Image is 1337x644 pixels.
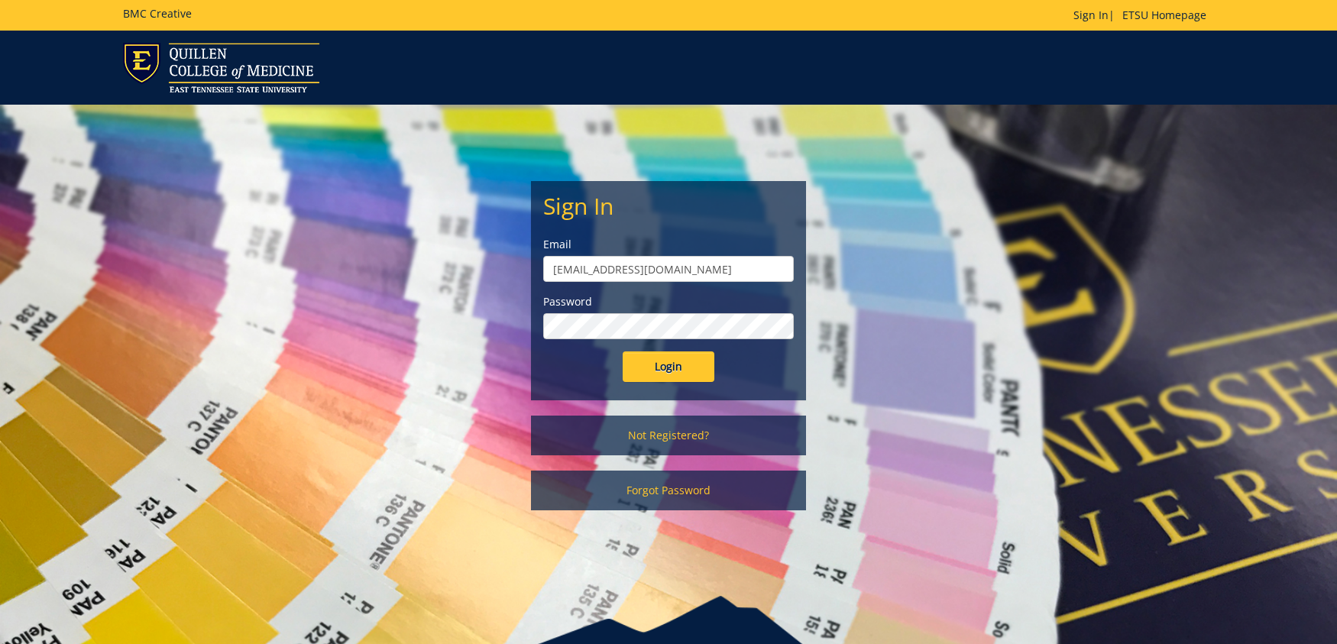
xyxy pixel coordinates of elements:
p: | [1073,8,1214,23]
label: Password [543,294,794,309]
label: Email [543,237,794,252]
img: ETSU logo [123,43,319,92]
a: ETSU Homepage [1115,8,1214,22]
a: Forgot Password [531,471,806,510]
input: Login [623,351,714,382]
h2: Sign In [543,193,794,218]
a: Not Registered? [531,416,806,455]
h5: BMC Creative [123,8,192,19]
a: Sign In [1073,8,1109,22]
